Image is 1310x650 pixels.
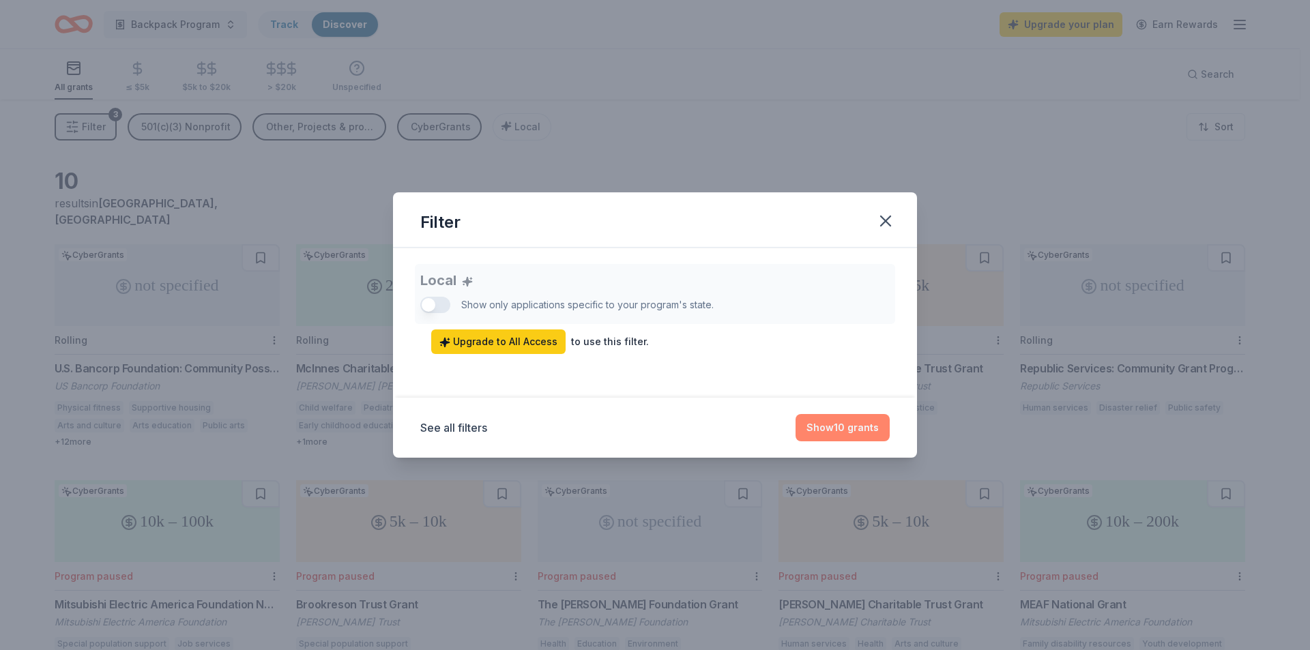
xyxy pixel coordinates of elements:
[420,211,461,233] div: Filter
[796,414,890,441] button: Show10 grants
[439,334,557,350] span: Upgrade to All Access
[420,419,487,436] button: See all filters
[431,329,566,354] a: Upgrade to All Access
[571,334,649,350] div: to use this filter.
